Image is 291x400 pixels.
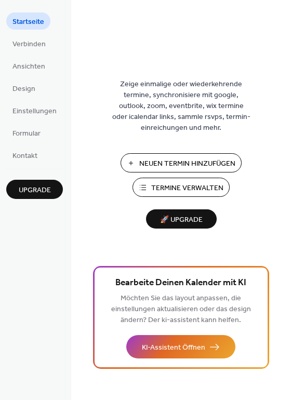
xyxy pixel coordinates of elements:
a: Einstellungen [6,102,63,119]
button: KI-Assistent Öffnen [126,335,235,358]
span: Upgrade [19,185,51,196]
button: Neuen Termin Hinzufügen [121,153,242,172]
a: Startseite [6,12,50,30]
span: Design [12,84,35,95]
a: Kontakt [6,146,44,164]
span: Verbinden [12,39,46,50]
button: Upgrade [6,180,63,199]
span: Termine Verwalten [151,183,223,194]
a: Verbinden [6,35,52,52]
span: Startseite [12,17,44,28]
span: Ansichten [12,61,45,72]
span: Zeige einmalige oder wiederkehrende termine, synchronisiere mit google, outlook, zoom, eventbrite... [111,79,252,134]
span: Möchten Sie das layout anpassen, die einstellungen aktualisieren oder das design ändern? Der ki-a... [111,291,251,327]
a: Ansichten [6,57,51,74]
span: Neuen Termin Hinzufügen [139,158,235,169]
span: Einstellungen [12,106,57,117]
span: Bearbeite Deinen Kalender mit KI [115,276,246,290]
button: 🚀 Upgrade [146,209,217,229]
span: Formular [12,128,41,139]
span: 🚀 Upgrade [152,213,210,227]
a: Design [6,79,42,97]
a: Formular [6,124,47,141]
span: KI-Assistent Öffnen [142,342,205,353]
span: Kontakt [12,151,37,162]
button: Termine Verwalten [133,178,230,197]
